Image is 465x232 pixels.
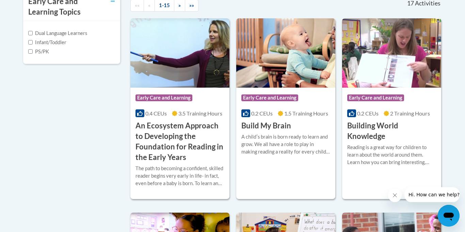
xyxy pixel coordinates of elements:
[130,18,229,199] a: Course LogoEarly Care and Learning0.4 CEUs3.5 Training Hours An Ecosystem Approach to Developing ...
[135,94,192,101] span: Early Care and Learning
[28,48,49,55] label: PS/PK
[241,94,298,101] span: Early Care and Learning
[178,2,181,8] span: »
[28,49,33,54] input: Checkbox for Options
[145,110,167,117] span: 0.4 CEUs
[28,31,33,35] input: Checkbox for Options
[135,121,224,162] h3: An Ecosystem Approach to Developing the Foundation for Reading in the Early Years
[347,94,404,101] span: Early Care and Learning
[390,110,430,117] span: 2 Training Hours
[251,110,273,117] span: 0.2 CEUs
[236,18,335,199] a: Course LogoEarly Care and Learning0.2 CEUs1.5 Training Hours Build My BrainA childʹs brain is bor...
[347,144,436,166] div: Reading is a great way for children to learn about the world around them. Learn how you can bring...
[28,39,66,46] label: Infant/Toddler
[130,18,229,88] img: Course Logo
[342,18,441,199] a: Course LogoEarly Care and Learning0.2 CEUs2 Training Hours Building World KnowledgeReading is a g...
[241,121,291,131] h3: Build My Brain
[241,133,330,156] div: A childʹs brain is born ready to learn and grow. We all have a role to play in making reading a r...
[148,2,150,8] span: «
[236,18,335,88] img: Course Logo
[438,205,460,227] iframe: Button to launch messaging window
[178,110,222,117] span: 3.5 Training Hours
[284,110,328,117] span: 1.5 Training Hours
[28,30,87,37] label: Dual Language Learners
[347,121,436,142] h3: Building World Knowledge
[135,165,224,187] div: The path to becoming a confident, skilled reader begins very early in life- in fact, even before ...
[388,189,402,202] iframe: Close message
[28,40,33,44] input: Checkbox for Options
[342,18,441,88] img: Course Logo
[404,187,460,202] iframe: Message from company
[357,110,379,117] span: 0.2 CEUs
[135,2,140,8] span: ««
[189,2,194,8] span: »»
